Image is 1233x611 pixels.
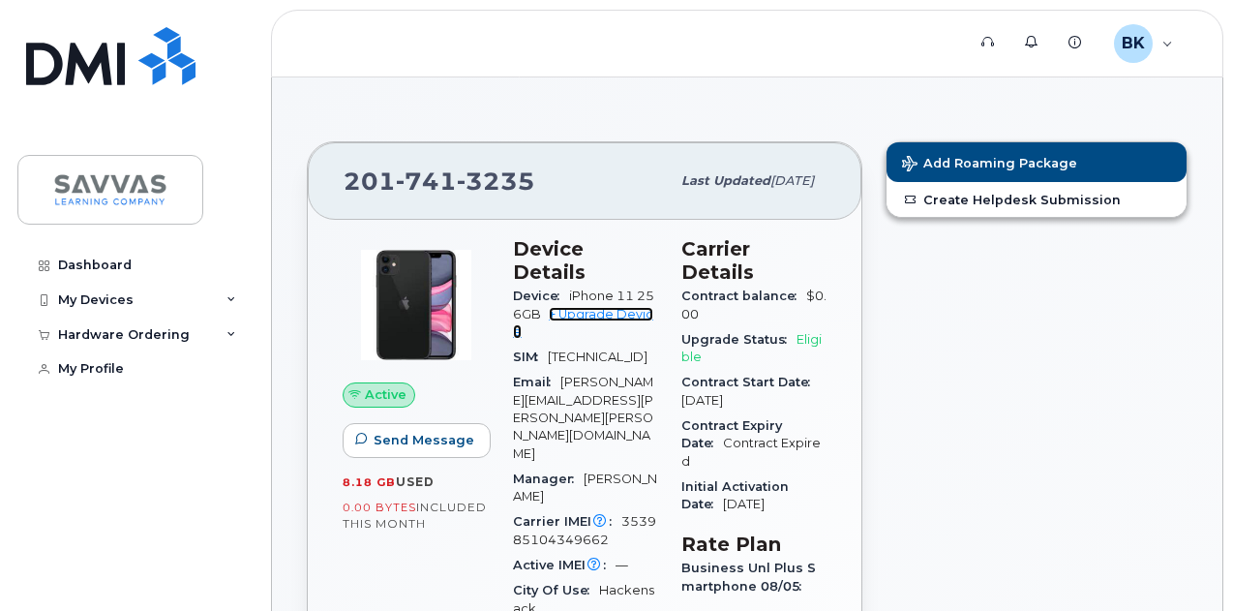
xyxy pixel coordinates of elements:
[513,472,584,486] span: Manager
[513,558,616,572] span: Active IMEI
[887,182,1187,217] a: Create Helpdesk Submission
[513,307,653,339] a: + Upgrade Device
[681,173,770,188] span: Last updated
[681,436,821,468] span: Contract Expired
[681,375,820,389] span: Contract Start Date
[365,385,406,404] span: Active
[681,479,789,511] span: Initial Activation Date
[513,472,657,504] span: [PERSON_NAME]
[358,247,474,363] img: iPhone_11.jpg
[681,418,782,450] span: Contract Expiry Date
[902,156,1077,174] span: Add Roaming Package
[681,332,797,347] span: Upgrade Status
[343,475,396,489] span: 8.18 GB
[723,497,765,511] span: [DATE]
[513,514,656,546] span: 353985104349662
[887,142,1187,182] button: Add Roaming Package
[513,514,621,529] span: Carrier IMEI
[513,289,569,303] span: Device
[513,350,548,364] span: SIM
[396,474,435,489] span: used
[513,375,560,389] span: Email
[681,289,827,321] span: $0.00
[344,167,535,196] span: 201
[396,167,457,196] span: 741
[681,561,816,593] span: Business Unl Plus Smartphone 08/05
[513,375,653,460] span: [PERSON_NAME][EMAIL_ADDRESS][PERSON_NAME][PERSON_NAME][DOMAIN_NAME]
[343,423,491,458] button: Send Message
[513,583,599,597] span: City Of Use
[681,393,723,408] span: [DATE]
[616,558,628,572] span: —
[548,350,647,364] span: [TECHNICAL_ID]
[681,533,827,556] h3: Rate Plan
[513,237,658,284] h3: Device Details
[681,289,806,303] span: Contract balance
[374,431,474,449] span: Send Message
[681,237,827,284] h3: Carrier Details
[770,173,814,188] span: [DATE]
[343,501,416,514] span: 0.00 Bytes
[457,167,535,196] span: 3235
[1149,527,1218,596] iframe: Messenger Launcher
[513,289,654,321] span: iPhone 11 256GB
